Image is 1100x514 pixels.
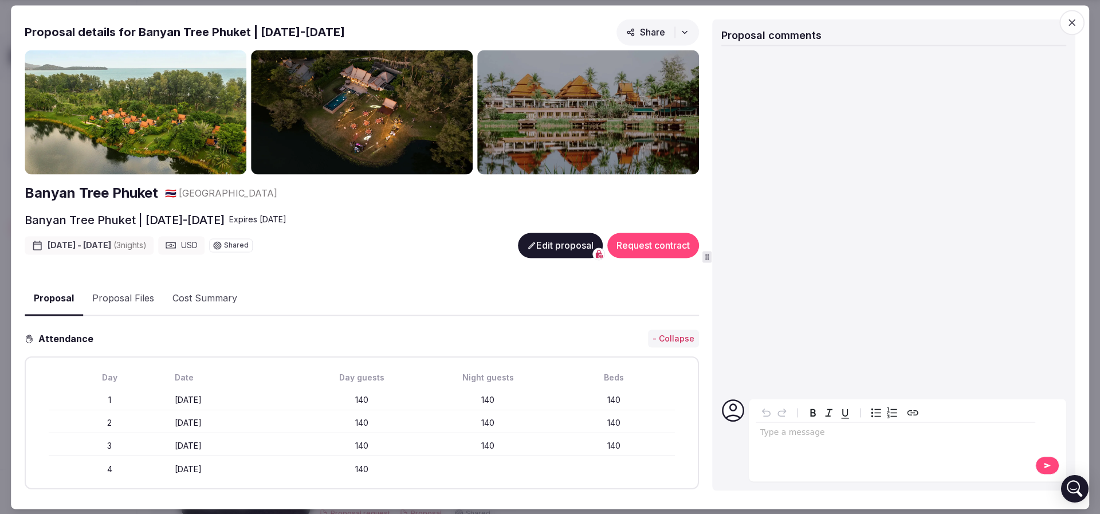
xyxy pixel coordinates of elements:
[553,441,675,452] div: 140
[553,395,675,406] div: 140
[721,29,822,41] span: Proposal comments
[25,282,83,316] button: Proposal
[49,441,170,452] div: 3
[837,405,853,421] button: Underline
[427,441,549,452] div: 140
[616,19,699,45] button: Share
[427,395,549,406] div: 140
[821,405,837,421] button: Italic
[224,242,249,249] span: Shared
[648,329,699,348] button: - Collapse
[48,240,147,251] span: [DATE] - [DATE]
[175,464,296,475] div: [DATE]
[868,405,900,421] div: toggle group
[607,233,699,258] button: Request contract
[179,187,277,199] span: [GEOGRAPHIC_DATA]
[905,405,921,421] button: Create link
[175,418,296,429] div: [DATE]
[477,50,699,175] img: Gallery photo 3
[25,184,158,203] a: Banyan Tree Phuket
[884,405,900,421] button: Numbered list
[427,372,549,383] div: Night guests
[301,372,423,383] div: Day guests
[229,214,286,225] div: Expire s [DATE]
[49,464,170,475] div: 4
[553,372,675,383] div: Beds
[301,395,423,406] div: 140
[34,332,103,346] h3: Attendance
[175,372,296,383] div: Date
[553,418,675,429] div: 140
[756,422,1035,445] div: editable markdown
[301,464,423,475] div: 140
[165,187,176,199] button: 🇹🇭
[175,395,296,406] div: [DATE]
[49,372,170,383] div: Day
[25,24,345,40] h2: Proposal details for Banyan Tree Phuket | [DATE]-[DATE]
[868,405,884,421] button: Bulleted list
[158,236,205,254] div: USD
[301,418,423,429] div: 140
[251,50,473,175] img: Gallery photo 2
[427,418,549,429] div: 140
[301,441,423,452] div: 140
[83,282,163,316] button: Proposal Files
[113,240,147,250] span: ( 3 night s )
[175,441,296,452] div: [DATE]
[163,282,246,316] button: Cost Summary
[25,50,246,175] img: Gallery photo 1
[518,233,603,258] button: Edit proposal
[25,212,225,228] h2: Banyan Tree Phuket | [DATE]-[DATE]
[49,395,170,406] div: 1
[626,26,665,38] span: Share
[805,405,821,421] button: Bold
[49,418,170,429] div: 2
